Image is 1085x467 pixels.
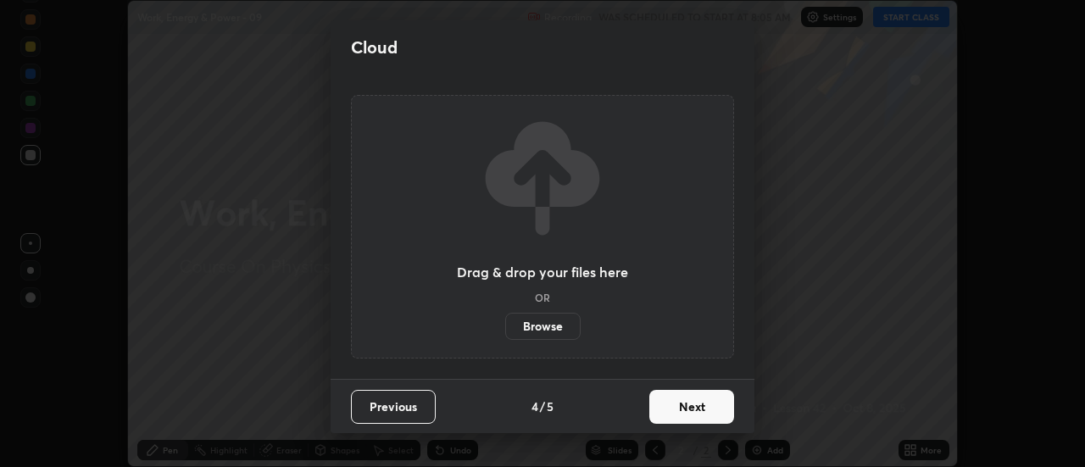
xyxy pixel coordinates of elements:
button: Next [649,390,734,424]
button: Previous [351,390,436,424]
h5: OR [535,292,550,303]
h4: / [540,398,545,415]
h4: 4 [531,398,538,415]
h4: 5 [547,398,554,415]
h2: Cloud [351,36,398,58]
h3: Drag & drop your files here [457,265,628,279]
